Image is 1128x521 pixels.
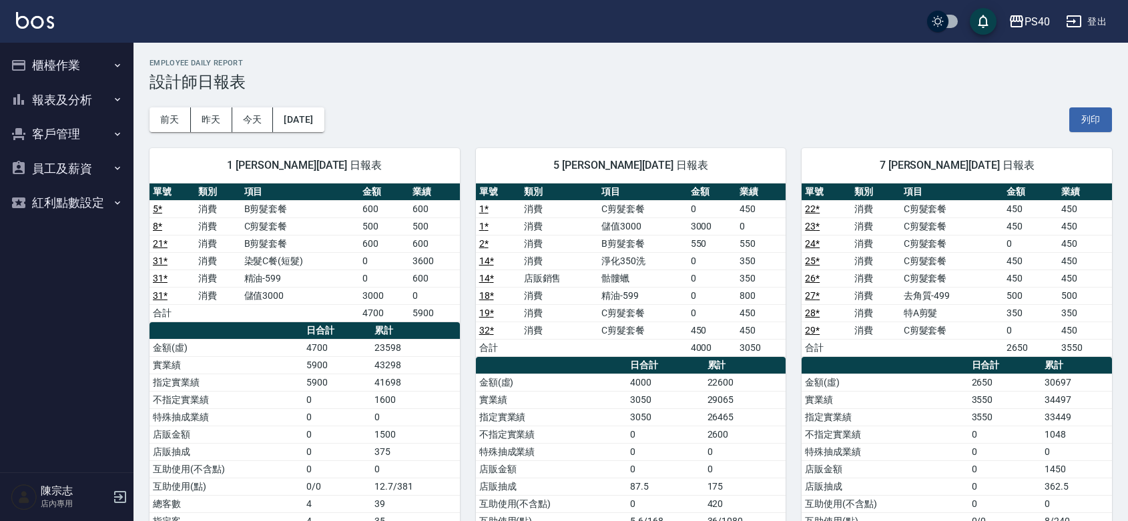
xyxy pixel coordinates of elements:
td: 不指定實業績 [802,426,968,443]
td: 350 [736,270,786,287]
th: 金額 [687,183,737,201]
td: 4700 [359,304,409,322]
td: 染髮C餐(短髮) [241,252,360,270]
td: B剪髮套餐 [241,200,360,217]
td: 0 [627,460,703,478]
td: 450 [1003,200,1057,217]
td: 消費 [195,287,240,304]
td: 12.7/381 [371,478,460,495]
td: 1048 [1041,426,1112,443]
td: 450 [1058,252,1112,270]
td: 店販抽成 [476,478,627,495]
td: 3600 [409,252,459,270]
td: 消費 [521,252,598,270]
th: 單號 [150,183,195,201]
td: 0 [371,460,460,478]
td: 41698 [371,374,460,391]
td: B剪髮套餐 [241,235,360,252]
th: 累計 [704,357,786,374]
td: 0 [687,287,737,304]
button: 櫃檯作業 [5,48,128,83]
button: 登出 [1061,9,1112,34]
th: 業績 [1058,183,1112,201]
td: 合計 [802,339,851,356]
td: 0 [303,443,371,460]
td: 350 [736,252,786,270]
button: 前天 [150,107,191,132]
td: 450 [736,200,786,217]
td: 450 [736,304,786,322]
td: 去角質-499 [900,287,1004,304]
td: 4000 [627,374,703,391]
td: 1500 [371,426,460,443]
td: 33449 [1041,408,1112,426]
td: 500 [409,217,459,235]
td: C剪髮套餐 [900,235,1004,252]
button: [DATE] [273,107,324,132]
td: 600 [359,200,409,217]
img: Person [11,484,37,510]
td: C剪髮套餐 [900,270,1004,287]
td: 0 [968,495,1042,512]
td: 0 [371,408,460,426]
td: 26465 [704,408,786,426]
td: 指定實業績 [802,408,968,426]
p: 店內專用 [41,498,109,510]
td: 指定實業績 [150,374,303,391]
td: 500 [359,217,409,235]
td: 420 [704,495,786,512]
td: 350 [1058,304,1112,322]
td: 43298 [371,356,460,374]
td: 骷髏蠟 [598,270,687,287]
td: 特殊抽成業績 [802,443,968,460]
td: 600 [409,270,459,287]
td: 175 [704,478,786,495]
th: 累計 [371,322,460,340]
td: 450 [1058,322,1112,339]
td: C剪髮套餐 [598,322,687,339]
td: 互助使用(點) [150,478,303,495]
td: 互助使用(不含點) [476,495,627,512]
td: 消費 [851,200,900,217]
button: save [970,8,997,35]
td: 消費 [851,235,900,252]
td: 店販銷售 [521,270,598,287]
th: 業績 [736,183,786,201]
td: 0 [627,426,703,443]
td: 金額(虛) [150,339,303,356]
td: 消費 [195,235,240,252]
td: 消費 [851,270,900,287]
td: 消費 [195,270,240,287]
td: 實業績 [476,391,627,408]
td: 不指定實業績 [150,391,303,408]
td: 0 [968,426,1042,443]
td: 450 [736,322,786,339]
td: 0 [627,495,703,512]
td: 30697 [1041,374,1112,391]
th: 項目 [598,183,687,201]
td: 1450 [1041,460,1112,478]
th: 金額 [1003,183,1057,201]
td: 0 [1003,235,1057,252]
td: 實業績 [150,356,303,374]
td: 0 [1003,322,1057,339]
td: 29065 [704,391,786,408]
td: 450 [1058,200,1112,217]
td: 特A剪髮 [900,304,1004,322]
td: 消費 [851,304,900,322]
td: 消費 [521,235,598,252]
td: 34497 [1041,391,1112,408]
td: 3550 [968,391,1042,408]
td: 550 [687,235,737,252]
td: 消費 [195,217,240,235]
td: 2650 [1003,339,1057,356]
button: PS40 [1003,8,1055,35]
td: 0 [409,287,459,304]
th: 日合計 [968,357,1042,374]
td: 0 [303,391,371,408]
td: 3050 [736,339,786,356]
button: 客戶管理 [5,117,128,151]
td: 消費 [851,252,900,270]
td: 23598 [371,339,460,356]
td: 特殊抽成業績 [476,443,627,460]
